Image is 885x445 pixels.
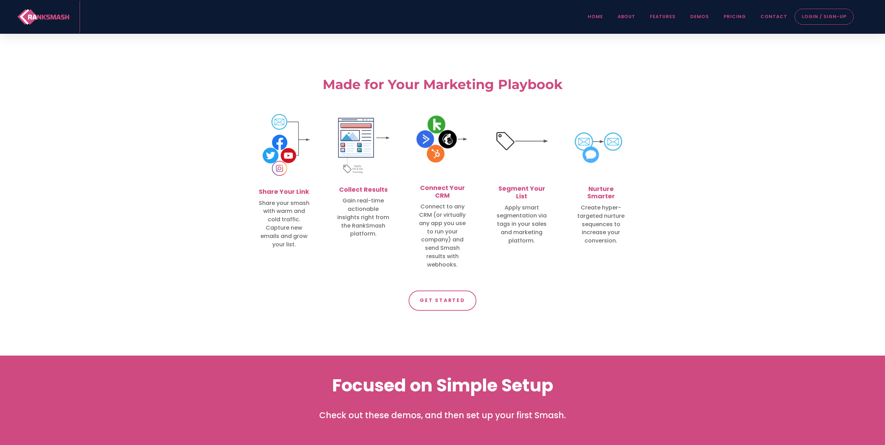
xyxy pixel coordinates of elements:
span: Check out these demos, and then set up your first Smash. [319,410,566,421]
span: Collect Results [339,185,388,194]
p: Share your smash with warm and cold traffic. Capture new emails and grow your list. [258,199,311,249]
span: Nurture Smarter [587,184,615,201]
span: Focused on Simple Setup [332,373,553,398]
a: features [646,1,679,33]
a: LOGIN / SIGN-UP [798,13,850,21]
p: Connect to any CRM (or virtually any app you use to run your company) and send Smash results with... [416,202,469,269]
a: demos [687,1,713,33]
span: Segment Your List [498,184,545,200]
p: Create hyper-targeted nurture sequences to increase your conversion. [574,204,627,245]
p: Gain real-time actionable insights right from the RankSmash platform. [337,197,390,238]
a: about [614,1,639,33]
p: Apply smart segmentation via tags in your sales and marketing platform. [496,204,548,245]
span: Connect Your CRM [420,183,465,200]
a: home [584,1,606,33]
a: Get Started [409,291,476,311]
p: Made for Your Marketing Playbook [255,78,630,91]
span: Share Your Link [259,187,309,196]
a: pricing [720,1,749,33]
a: contact [757,1,791,33]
